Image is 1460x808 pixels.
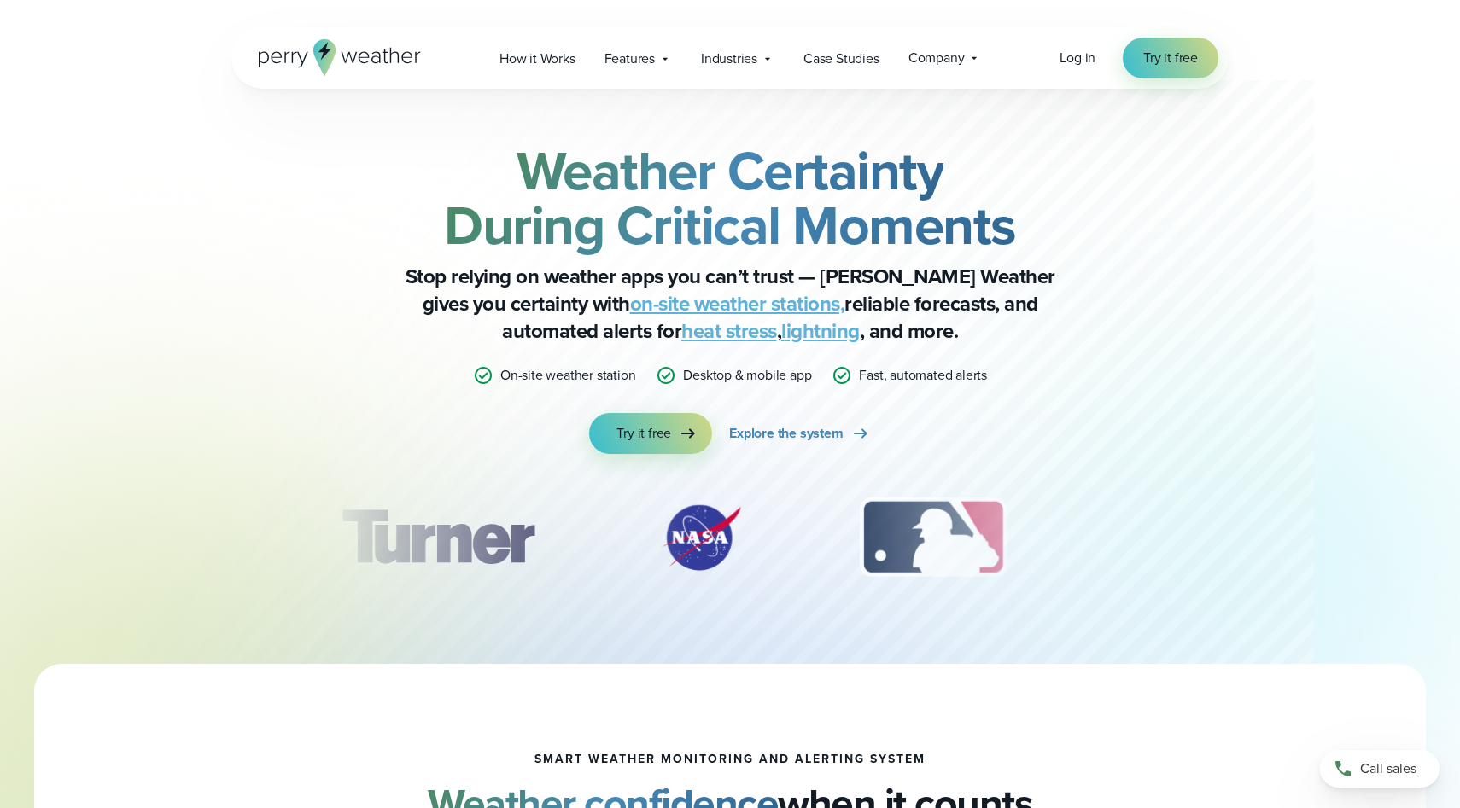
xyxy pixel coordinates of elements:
[500,365,635,386] p: On-site weather station
[789,41,894,76] a: Case Studies
[1060,48,1095,68] a: Log in
[1143,48,1198,68] span: Try it free
[499,49,575,69] span: How it Works
[641,495,761,580] img: NASA.svg
[589,413,712,454] a: Try it free
[803,49,879,69] span: Case Studies
[859,365,987,386] p: Fast, automated alerts
[604,49,655,69] span: Features
[843,495,1023,580] div: 3 of 12
[729,423,843,444] span: Explore the system
[317,495,1143,589] div: slideshow
[781,316,860,346] a: lightning
[729,413,870,454] a: Explore the system
[843,495,1023,580] img: MLB.svg
[683,365,811,386] p: Desktop & mobile app
[317,495,559,580] div: 1 of 12
[908,48,965,68] span: Company
[1123,38,1218,78] a: Try it free
[534,753,926,766] h1: smart weather monitoring and alerting system
[1106,495,1242,580] img: PGA.svg
[1360,759,1416,779] span: Call sales
[317,495,559,580] img: Turner-Construction_1.svg
[701,49,757,69] span: Industries
[444,131,1016,265] strong: Weather Certainty During Critical Moments
[616,423,671,444] span: Try it free
[641,495,761,580] div: 2 of 12
[388,263,1072,345] p: Stop relying on weather apps you can’t trust — [PERSON_NAME] Weather gives you certainty with rel...
[630,288,845,319] a: on-site weather stations,
[1320,750,1440,788] a: Call sales
[1106,495,1242,580] div: 4 of 12
[485,41,590,76] a: How it Works
[681,316,777,346] a: heat stress
[1060,48,1095,67] span: Log in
